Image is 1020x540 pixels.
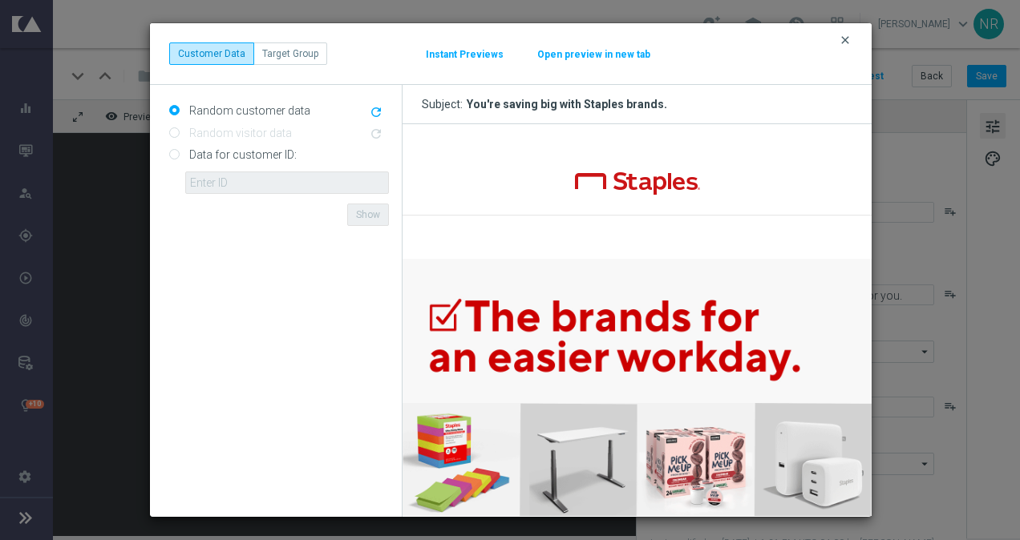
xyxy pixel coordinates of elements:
[172,48,297,71] img: Staples
[347,204,389,226] button: Show
[367,103,389,123] button: refresh
[185,171,389,194] input: Enter ID
[185,103,310,118] label: Random customer data
[422,97,467,111] span: Subject:
[536,48,651,61] button: Open preview in new tab
[467,97,667,111] div: You're saving big with Staples brands.
[185,147,297,162] label: Data for customer ID:
[369,105,383,119] i: refresh
[839,34,852,46] i: clear
[185,126,292,140] label: Random visitor data
[169,42,254,65] button: Customer Data
[169,42,327,65] div: ...
[838,33,856,47] button: clear
[253,42,327,65] button: Target Group
[425,48,504,61] button: Instant Previews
